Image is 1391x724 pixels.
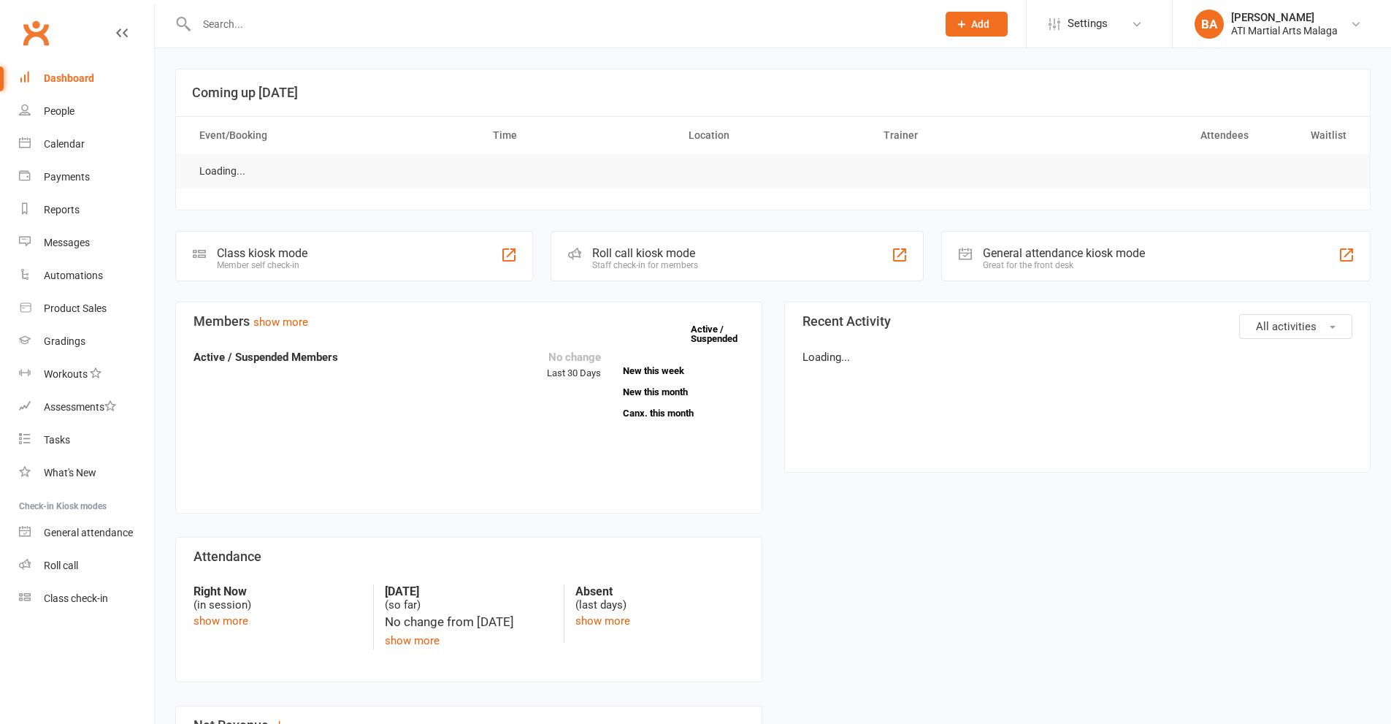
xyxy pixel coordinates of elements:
[19,358,154,391] a: Workouts
[1231,24,1338,37] div: ATI Martial Arts Malaga
[575,584,743,612] div: (last days)
[186,117,480,154] th: Event/Booking
[547,348,601,381] div: Last 30 Days
[192,85,1354,100] h3: Coming up [DATE]
[19,128,154,161] a: Calendar
[217,260,307,270] div: Member self check-in
[19,325,154,358] a: Gradings
[802,348,1353,366] p: Loading...
[623,387,744,397] a: New this month
[18,15,54,51] a: Clubworx
[19,391,154,424] a: Assessments
[19,292,154,325] a: Product Sales
[217,246,307,260] div: Class kiosk mode
[44,138,85,150] div: Calendar
[946,12,1008,37] button: Add
[802,314,1353,329] h3: Recent Activity
[44,560,78,571] div: Roll call
[385,612,553,632] div: No change from [DATE]
[1068,7,1108,40] span: Settings
[623,366,744,376] a: New this week
[193,351,338,364] strong: Active / Suspended Members
[870,117,1066,154] th: Trainer
[44,72,94,84] div: Dashboard
[193,584,362,612] div: (in session)
[19,95,154,128] a: People
[44,302,107,314] div: Product Sales
[1239,314,1352,339] button: All activities
[592,260,698,270] div: Staff check-in for members
[19,517,154,549] a: General attendance kiosk mode
[44,105,74,117] div: People
[19,161,154,194] a: Payments
[385,634,440,647] a: show more
[691,313,755,354] a: Active / Suspended
[1231,11,1338,24] div: [PERSON_NAME]
[19,424,154,457] a: Tasks
[44,467,96,479] div: What's New
[385,584,553,612] div: (so far)
[44,401,116,413] div: Assessments
[19,457,154,489] a: What's New
[675,117,871,154] th: Location
[44,592,108,604] div: Class check-in
[193,314,744,329] h3: Members
[193,614,248,628] a: show more
[592,246,698,260] div: Roll call kiosk mode
[44,204,80,216] div: Reports
[983,260,1145,270] div: Great for the front desk
[19,549,154,582] a: Roll call
[44,335,85,347] div: Gradings
[1262,117,1360,154] th: Waitlist
[193,584,362,598] strong: Right Now
[44,368,88,380] div: Workouts
[1195,9,1224,39] div: BA
[44,171,90,183] div: Payments
[44,527,133,538] div: General attendance
[19,62,154,95] a: Dashboard
[623,408,744,418] a: Canx. this month
[547,348,601,366] div: No change
[44,237,90,248] div: Messages
[186,154,258,188] td: Loading...
[1066,117,1262,154] th: Attendees
[983,246,1145,260] div: General attendance kiosk mode
[971,18,989,30] span: Add
[44,270,103,281] div: Automations
[44,434,70,446] div: Tasks
[385,584,553,598] strong: [DATE]
[19,226,154,259] a: Messages
[1256,320,1317,333] span: All activities
[480,117,675,154] th: Time
[575,584,743,598] strong: Absent
[192,14,927,34] input: Search...
[193,549,744,564] h3: Attendance
[253,316,308,329] a: show more
[19,194,154,226] a: Reports
[575,614,630,628] a: show more
[19,259,154,292] a: Automations
[19,582,154,615] a: Class kiosk mode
